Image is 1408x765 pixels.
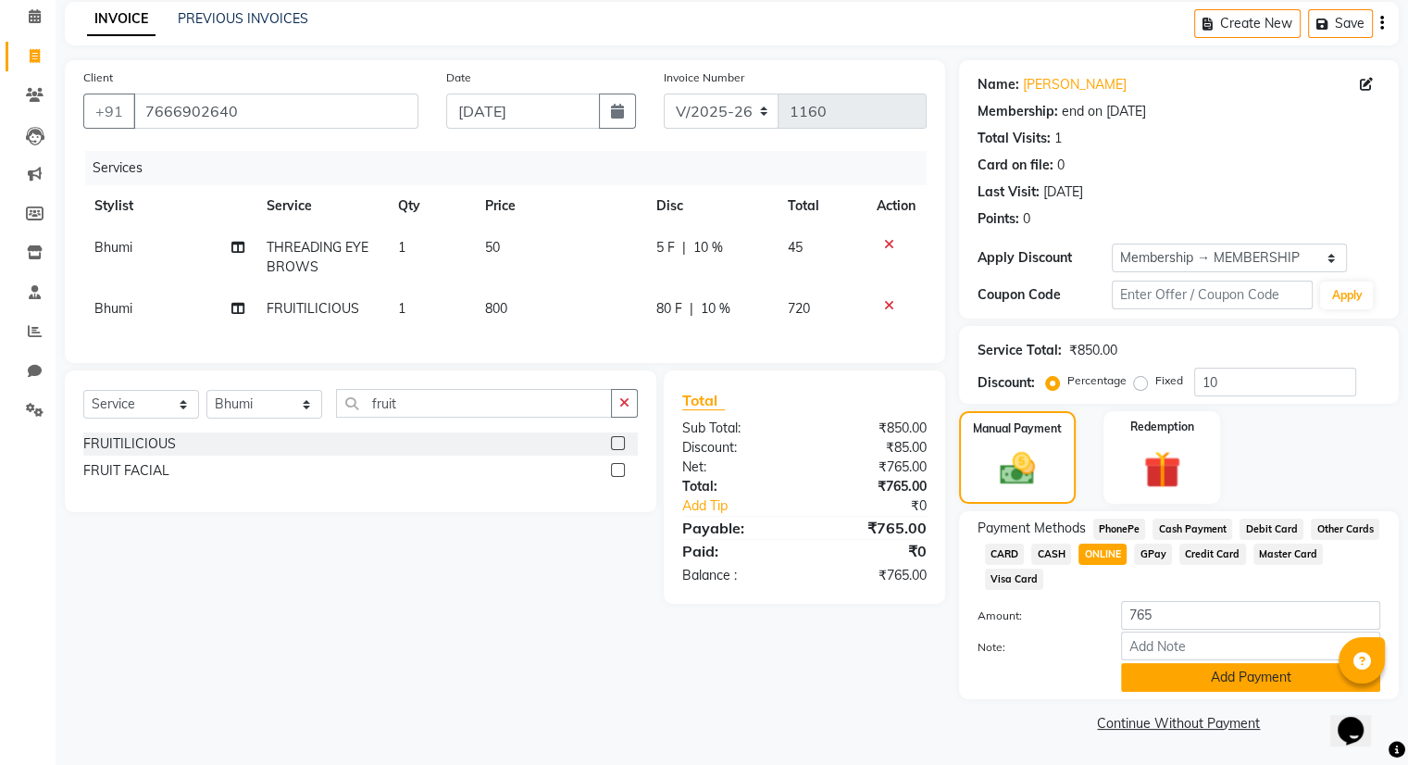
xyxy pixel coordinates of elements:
div: Service Total: [978,341,1062,360]
img: _cash.svg [989,448,1046,489]
input: Search or Scan [336,389,612,418]
input: Search by Name/Mobile/Email/Code [133,94,418,129]
div: FRUIT FACIAL [83,461,169,481]
span: Bhumi [94,300,132,317]
div: ₹0 [827,496,940,516]
span: Bhumi [94,239,132,256]
button: Save [1308,9,1373,38]
span: Total [682,391,725,410]
label: Fixed [1155,372,1183,389]
th: Total [777,185,866,227]
div: ₹765.00 [804,458,941,477]
div: Membership: [978,102,1058,121]
button: Create New [1194,9,1301,38]
div: Sub Total: [668,419,804,438]
div: FRUITILICIOUS [83,434,176,454]
div: Total: [668,477,804,496]
div: ₹850.00 [1069,341,1117,360]
div: Net: [668,458,804,477]
span: 80 F [656,299,682,319]
div: Discount: [978,373,1035,393]
span: 50 [485,239,500,256]
div: Apply Discount [978,248,1112,268]
span: CASH [1031,544,1071,565]
div: [DATE] [1043,182,1083,202]
span: 5 F [656,238,675,257]
div: 1 [1054,129,1062,148]
label: Client [83,69,113,86]
span: Other Cards [1311,519,1379,540]
th: Price [474,185,645,227]
div: Name: [978,75,1019,94]
a: INVOICE [87,3,156,36]
div: Services [85,151,941,185]
span: 1 [398,239,405,256]
label: Date [446,69,471,86]
th: Qty [387,185,474,227]
div: end on [DATE] [1062,102,1146,121]
span: Visa Card [985,569,1044,590]
span: 800 [485,300,507,317]
div: Balance : [668,566,804,585]
div: Coupon Code [978,285,1112,305]
input: Add Note [1121,632,1380,660]
div: Last Visit: [978,182,1040,202]
label: Manual Payment [973,420,1062,437]
iframe: chat widget [1330,691,1389,746]
label: Amount: [964,608,1107,624]
div: ₹850.00 [804,419,941,438]
span: 45 [788,239,803,256]
span: 10 % [693,238,723,257]
span: | [682,238,686,257]
div: Points: [978,209,1019,229]
span: 1 [398,300,405,317]
img: _gift.svg [1132,446,1192,493]
span: 10 % [701,299,730,319]
span: Payment Methods [978,519,1086,538]
label: Invoice Number [664,69,744,86]
div: Payable: [668,517,804,539]
th: Stylist [83,185,255,227]
button: +91 [83,94,135,129]
div: Paid: [668,540,804,562]
div: ₹765.00 [804,566,941,585]
div: 0 [1023,209,1030,229]
span: GPay [1134,544,1172,565]
div: ₹765.00 [804,477,941,496]
div: Total Visits: [978,129,1051,148]
a: Continue Without Payment [963,714,1395,734]
div: ₹765.00 [804,517,941,539]
span: PhonePe [1093,519,1146,540]
span: Cash Payment [1153,519,1232,540]
span: 720 [788,300,810,317]
div: Card on file: [978,156,1053,175]
th: Disc [645,185,777,227]
span: ONLINE [1078,544,1127,565]
label: Percentage [1067,372,1127,389]
div: Discount: [668,438,804,458]
a: PREVIOUS INVOICES [178,10,308,27]
span: Credit Card [1179,544,1246,565]
input: Enter Offer / Coupon Code [1112,281,1314,309]
button: Apply [1320,282,1373,309]
span: CARD [985,544,1025,565]
span: Master Card [1253,544,1324,565]
th: Action [866,185,927,227]
div: ₹0 [804,540,941,562]
span: FRUITILICIOUS [267,300,359,317]
span: Debit Card [1240,519,1303,540]
th: Service [255,185,387,227]
a: Add Tip [668,496,827,516]
div: ₹85.00 [804,438,941,458]
a: [PERSON_NAME] [1023,75,1127,94]
span: | [690,299,693,319]
input: Amount [1121,601,1380,630]
label: Redemption [1130,419,1194,435]
div: 0 [1057,156,1065,175]
span: THREADING EYEBROWS [267,239,368,275]
button: Add Payment [1121,663,1380,692]
label: Note: [964,639,1107,656]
